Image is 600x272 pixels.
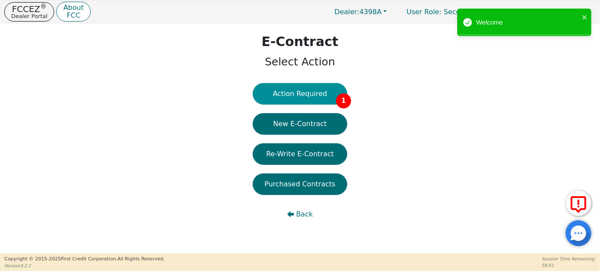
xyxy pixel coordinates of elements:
button: Purchased Contracts [253,173,347,195]
span: All Rights Reserved. [117,256,165,262]
span: 4398A [334,8,382,16]
button: New E-Contract [253,113,347,135]
span: 1 [336,93,351,108]
h1: E-Contract [262,34,338,49]
button: FCCEZ®Dealer Portal [4,2,54,22]
button: AboutFCC [56,2,90,22]
p: About [63,4,83,11]
p: Version 3.2.1 [4,263,165,269]
p: Select Action [262,54,338,70]
p: Copyright © 2015- 2025 First Credit Corporation. [4,256,165,263]
p: Session Time Remaining: [542,256,596,262]
p: Secondary [398,3,489,20]
button: 4398A:[PERSON_NAME] [491,5,596,19]
p: FCCEZ [11,5,47,13]
button: Action Required1 [253,83,347,105]
p: FCC [63,12,83,19]
a: User Role: Secondary [398,3,489,20]
button: Re-Write E-Contract [253,143,347,165]
p: Dealer Portal [11,13,47,19]
button: Dealer:4398A [325,5,396,19]
span: Back [296,209,313,219]
span: User Role : [407,8,441,16]
p: 58:51 [542,262,596,269]
sup: ® [40,3,47,10]
button: close [582,12,588,22]
span: Dealer: [334,8,359,16]
button: Report Error to FCC [566,190,591,216]
button: Back [253,204,347,225]
div: Welcome [476,18,579,28]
